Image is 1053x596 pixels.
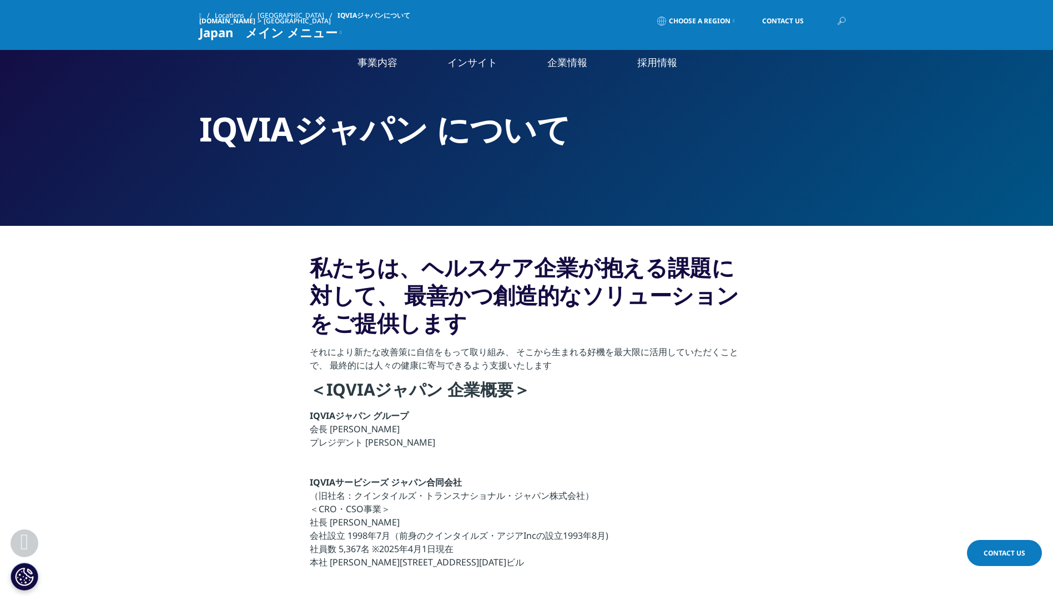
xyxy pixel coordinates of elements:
h4: ＜IQVIAジャパン 企業概要＞ [310,378,743,409]
h3: 私たちは、ヘルスケア企業が抱える課題に対して、 最善かつ創造的なソリューションをご提供します [310,254,743,345]
div: [GEOGRAPHIC_DATA] [264,17,335,26]
button: Cookie 設定 [11,563,38,590]
p: （旧社名：クインタイルズ・トランスナショナル・ジャパン株式会社） ＜CRO・CSO事業＞ 社長 [PERSON_NAME] 会社設立 1998年7月（前身のクインタイルズ・アジアIncの設立19... [310,476,743,575]
span: Choose a Region [669,17,730,26]
nav: Primary [293,39,854,92]
a: Contact Us [745,8,820,34]
span: Contact Us [762,18,804,24]
p: それにより新たな改善策に自信をもって取り組み、 そこから生まれる好機を最大限に活用していただくことで、 最終的には人々の健康に寄与できるよう支援いたします [310,345,743,378]
strong: IQVIAサービシーズ ジャパン合同会社 [310,476,462,488]
a: [DOMAIN_NAME] [199,16,255,26]
p: 会長 [PERSON_NAME] プレジデント [PERSON_NAME] [310,409,743,456]
span: Contact Us [984,548,1025,558]
a: Contact Us [967,540,1042,566]
strong: IQVIAジャパン グループ [310,410,409,422]
a: 採用情報 [637,55,677,69]
a: 事業内容 [357,55,397,69]
a: インサイト [447,55,497,69]
h2: IQVIAジャパン について [199,108,854,150]
a: 企業情報 [547,55,587,69]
